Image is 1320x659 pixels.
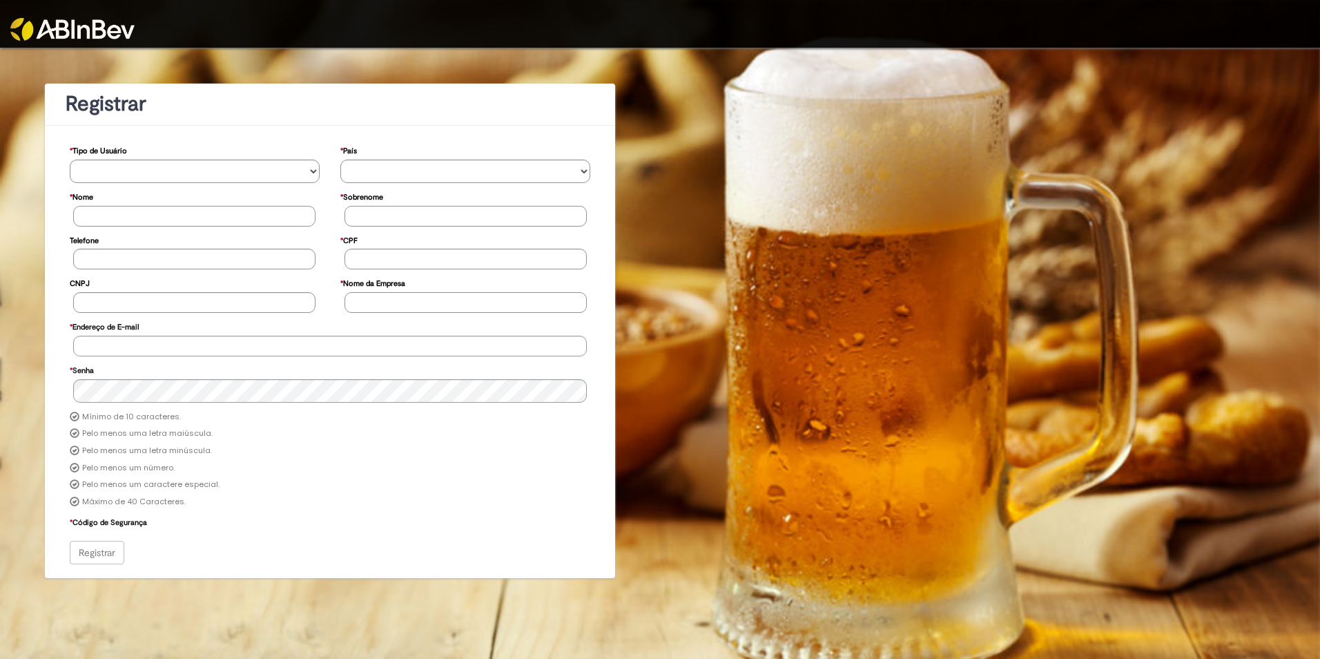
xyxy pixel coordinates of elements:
label: Tipo de Usuário [70,140,127,160]
label: Nome da Empresa [340,272,405,292]
label: Pelo menos uma letra maiúscula. [82,428,213,439]
label: País [340,140,357,160]
label: Endereço de E-mail [70,316,139,336]
label: Pelo menos um número. [82,463,175,474]
label: Mínimo de 10 caracteres. [82,412,181,423]
label: Pelo menos uma letra minúscula. [82,446,212,457]
img: ABInbev-white.png [10,18,135,41]
label: Telefone [70,229,99,249]
label: Nome [70,186,93,206]
label: CNPJ [70,272,90,292]
label: CPF [340,229,358,249]
h1: Registrar [66,93,594,115]
label: Sobrenome [340,186,383,206]
label: Senha [70,359,94,379]
label: Pelo menos um caractere especial. [82,479,220,490]
label: Código de Segurança [70,511,147,531]
label: Máximo de 40 Caracteres. [82,497,186,508]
